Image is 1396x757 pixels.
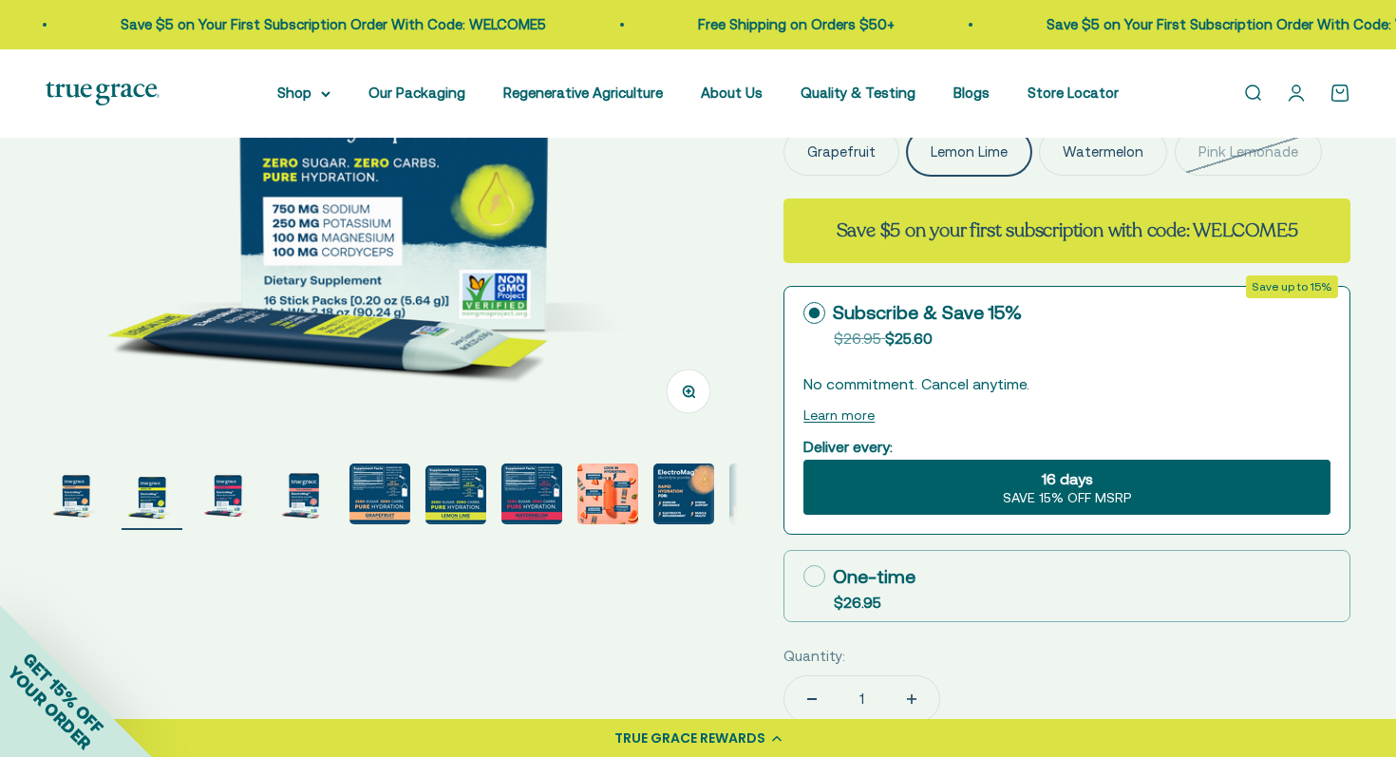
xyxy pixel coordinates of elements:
strong: Save $5 on your first subscription with code: WELCOME5 [837,218,1298,243]
div: TRUE GRACE REWARDS [614,729,765,748]
a: Regenerative Agriculture [503,85,663,101]
img: Magnesium for heart health and stress support* Chloride to support pH balance and oxygen flow* So... [577,464,638,524]
label: Quantity: [783,645,845,668]
button: Decrease quantity [784,676,839,722]
img: Rapid Hydration For: - Exercise endurance* - Stress support* - Electrolyte replenishment* - Muscl... [653,464,714,524]
a: Quality & Testing [801,85,915,101]
a: Our Packaging [368,85,465,101]
button: Go to item 6 [425,465,486,530]
img: ElectroMag™ [501,464,562,524]
button: Go to item 9 [653,464,714,530]
img: ElectroMag™ [46,464,106,524]
button: Increase quantity [884,676,939,722]
img: ElectroMag™ [198,464,258,524]
a: Blogs [953,85,990,101]
button: Go to item 8 [577,464,638,530]
span: YOUR ORDER [4,662,95,753]
span: GET 15% OFF [19,649,107,737]
img: 750 mg sodium for fluid balance and cellular communication.* 250 mg potassium supports blood pres... [349,464,410,524]
img: ElectroMag™ [425,465,486,524]
button: Go to item 10 [729,464,790,530]
img: ElectroMag™ [122,464,182,524]
button: Go to item 1 [46,464,106,530]
button: Go to item 7 [501,464,562,530]
p: Save $5 on Your First Subscription Order With Code: WELCOME5 [120,13,545,36]
button: Go to item 4 [274,464,334,530]
button: Go to item 5 [349,464,410,530]
summary: Shop [277,82,330,104]
button: Go to item 2 [122,464,182,530]
a: About Us [701,85,763,101]
button: Go to item 3 [198,464,258,530]
a: Store Locator [1028,85,1119,101]
img: ElectroMag™ [274,464,334,524]
img: Everyone needs true hydration. From your extreme athletes to you weekend warriors, ElectroMag giv... [729,464,790,524]
a: Free Shipping on Orders $50+ [697,16,894,32]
